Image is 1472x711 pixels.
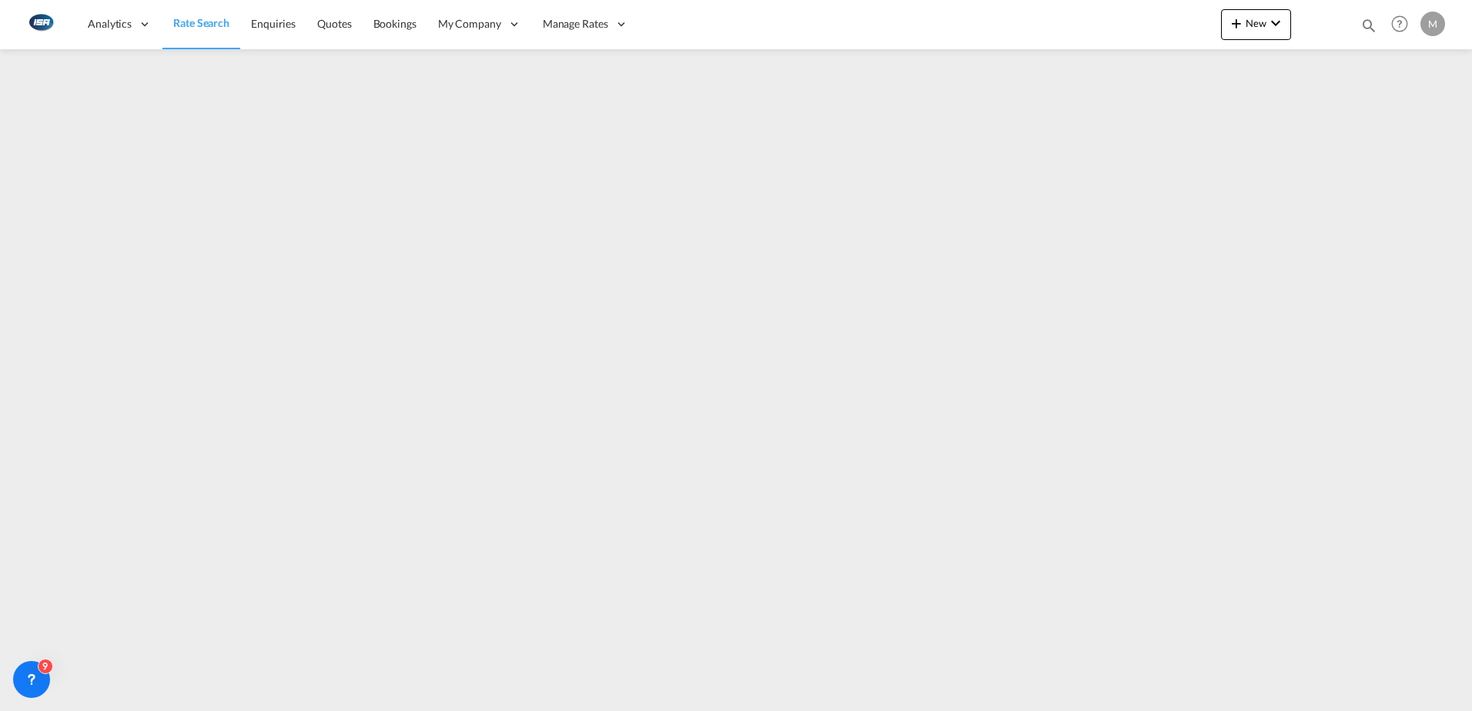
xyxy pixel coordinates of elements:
[1420,12,1445,36] div: M
[373,17,417,30] span: Bookings
[251,17,296,30] span: Enquiries
[317,17,351,30] span: Quotes
[1360,17,1377,34] md-icon: icon-magnify
[23,7,58,42] img: 1aa151c0c08011ec8d6f413816f9a227.png
[173,16,229,29] span: Rate Search
[1387,11,1413,37] span: Help
[1360,17,1377,40] div: icon-magnify
[1266,14,1285,32] md-icon: icon-chevron-down
[1227,14,1246,32] md-icon: icon-plus 400-fg
[543,16,608,32] span: Manage Rates
[1227,17,1285,29] span: New
[88,16,132,32] span: Analytics
[1221,9,1291,40] button: icon-plus 400-fgNewicon-chevron-down
[1387,11,1420,38] div: Help
[438,16,501,32] span: My Company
